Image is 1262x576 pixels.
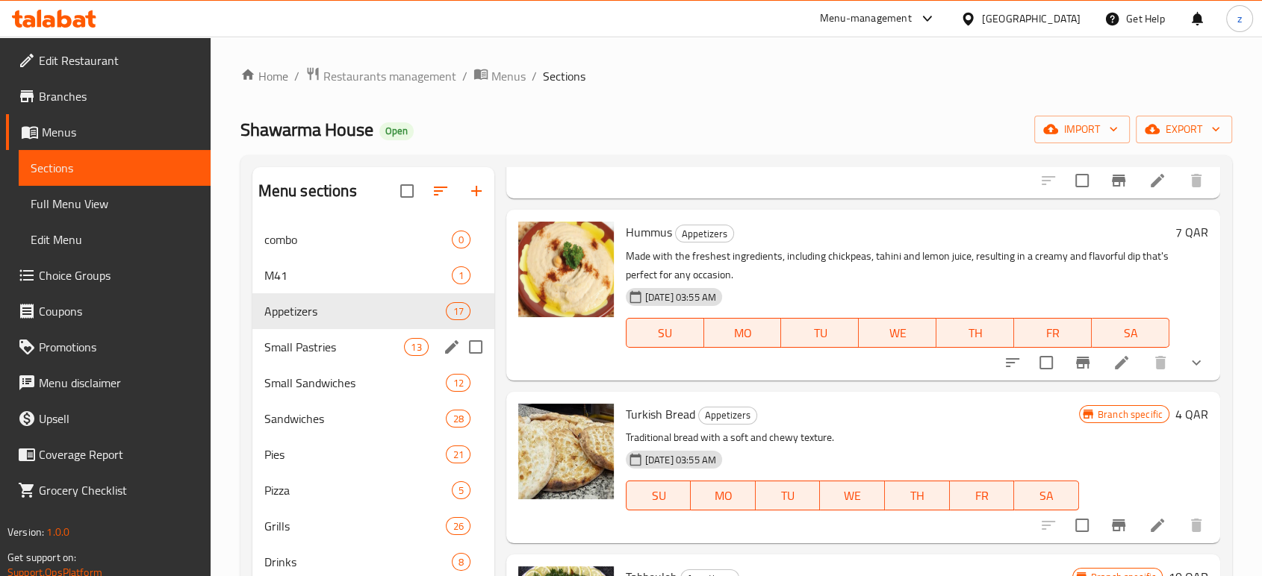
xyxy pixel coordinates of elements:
[264,445,447,463] span: Pies
[252,293,494,329] div: Appetizers17
[699,407,756,424] span: Appetizers
[1020,485,1073,507] span: SA
[19,150,211,186] a: Sections
[453,269,470,283] span: 1
[264,302,447,320] div: Appetizers
[1148,120,1220,139] span: export
[710,322,776,344] span: MO
[391,175,423,207] span: Select all sections
[39,374,199,392] span: Menu disclaimer
[6,78,211,114] a: Branches
[704,318,782,348] button: MO
[446,517,470,535] div: items
[452,481,470,499] div: items
[6,365,211,401] a: Menu disclaimer
[865,322,930,344] span: WE
[781,318,859,348] button: TU
[956,485,1009,507] span: FR
[6,401,211,436] a: Upsell
[258,180,357,202] h2: Menu sections
[305,66,456,86] a: Restaurants management
[252,508,494,544] div: Grills26
[632,485,685,507] span: SU
[891,485,944,507] span: TH
[39,87,199,105] span: Branches
[1237,10,1242,27] span: z
[19,222,211,257] a: Edit Menu
[423,173,459,209] span: Sort sections
[473,66,526,86] a: Menus
[252,401,494,436] div: Sandwiches28
[264,374,447,392] span: Small Sandwiches
[31,195,199,213] span: Full Menu View
[1178,163,1214,198] button: delete
[453,555,470,569] span: 8
[859,318,936,348] button: WE
[1092,318,1169,348] button: SA
[518,222,614,317] img: Hummus
[1014,480,1079,510] button: SA
[240,113,373,146] span: Shawarma House
[626,480,691,510] button: SU
[252,329,494,365] div: Small Pastries13edit
[7,548,76,567] span: Get support on:
[447,376,469,390] span: 12
[885,480,950,510] button: TH
[453,483,470,498] span: 5
[995,345,1031,381] button: sort-choices
[1148,172,1166,190] a: Edit menu item
[39,410,199,428] span: Upsell
[820,480,885,510] button: WE
[1101,507,1137,543] button: Branch-specific-item
[264,231,452,248] span: combo
[820,10,912,28] div: Menu-management
[1065,345,1101,381] button: Branch-specific-item
[1148,516,1166,534] a: Edit menu item
[264,338,405,356] span: Small Pastries
[252,365,494,401] div: Small Sandwiches12
[1113,354,1131,372] a: Edit menu item
[240,66,1232,86] nav: breadcrumb
[532,67,537,85] li: /
[39,266,199,284] span: Choice Groups
[626,403,695,425] span: Turkish Bread
[1178,507,1214,543] button: delete
[6,436,211,472] a: Coverage Report
[452,231,470,248] div: items
[252,257,494,293] div: M411
[6,472,211,508] a: Grocery Checklist
[294,67,299,85] li: /
[42,123,199,141] span: Menus
[447,448,469,462] span: 21
[264,553,452,571] span: Drinks
[675,225,734,242] div: Appetizers
[19,186,211,222] a: Full Menu View
[252,472,494,508] div: Pizza5
[31,231,199,248] span: Edit Menu
[691,480,756,510] button: MO
[39,302,199,320] span: Coupons
[6,257,211,293] a: Choice Groups
[626,221,672,243] span: Hummus
[6,329,211,365] a: Promotions
[936,318,1014,348] button: TH
[982,10,1081,27] div: [GEOGRAPHIC_DATA]
[639,290,722,304] span: [DATE] 03:55 AM
[379,122,414,140] div: Open
[252,436,494,472] div: Pies21
[6,43,211,78] a: Edit Restaurant
[252,222,494,257] div: combo0
[787,322,853,344] span: TU
[264,266,452,284] span: M41
[240,67,288,85] a: Home
[404,338,428,356] div: items
[1178,345,1214,381] button: show more
[491,67,526,85] span: Menus
[6,293,211,329] a: Coupons
[676,225,733,242] span: Appetizers
[39,338,199,356] span: Promotions
[264,517,447,535] div: Grills
[632,322,698,344] span: SU
[39,445,199,463] span: Coverage Report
